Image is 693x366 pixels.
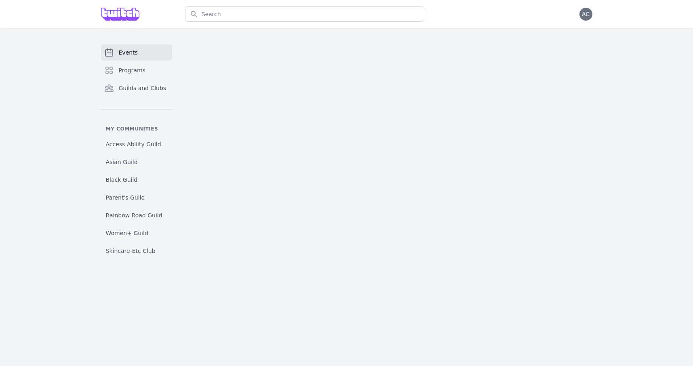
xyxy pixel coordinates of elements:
span: Asian Guild [106,158,138,166]
span: Skincare-Etc Club [106,247,156,255]
input: Search [185,6,424,22]
a: Black Guild [101,172,172,187]
a: Guilds and Clubs [101,80,172,96]
p: My communities [101,126,172,132]
a: Parent's Guild [101,190,172,205]
span: Rainbow Road Guild [106,211,162,219]
span: Access Ability Guild [106,140,161,148]
span: Events [119,48,138,57]
a: Rainbow Road Guild [101,208,172,223]
a: Asian Guild [101,155,172,169]
span: Programs [119,66,145,74]
a: Skincare-Etc Club [101,244,172,258]
img: Grove [101,8,140,21]
button: AC [579,8,592,21]
a: Women+ Guild [101,226,172,240]
a: Events [101,44,172,61]
a: Access Ability Guild [101,137,172,151]
nav: Sidebar [101,44,172,258]
span: AC [582,11,590,17]
a: Programs [101,62,172,78]
span: Black Guild [106,176,138,184]
span: Parent's Guild [106,194,145,202]
span: Guilds and Clubs [119,84,166,92]
span: Women+ Guild [106,229,148,237]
